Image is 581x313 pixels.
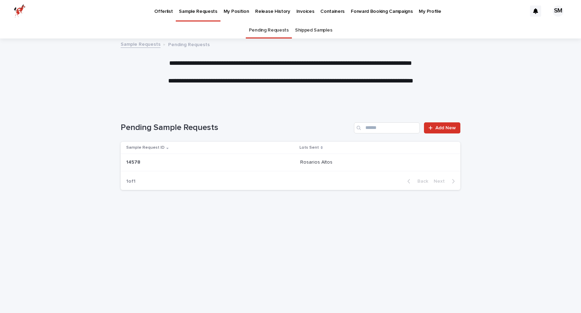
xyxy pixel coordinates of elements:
[300,158,334,165] p: Rosarios Altos
[553,6,564,17] div: SM
[249,22,289,38] a: Pending Requests
[435,125,456,130] span: Add New
[431,178,460,184] button: Next
[424,122,460,133] a: Add New
[126,158,142,165] p: 14578
[121,154,460,171] tr: 1457814578 Rosarios AltosRosarios Altos
[14,4,26,18] img: zttTXibQQrCfv9chImQE
[126,144,165,151] p: Sample Request ID
[354,122,420,133] input: Search
[434,179,449,184] span: Next
[413,179,428,184] span: Back
[168,40,210,48] p: Pending Requests
[295,22,332,38] a: Shipped Samples
[300,144,319,151] p: Lots Sent
[121,173,141,190] p: 1 of 1
[402,178,431,184] button: Back
[121,40,161,48] a: Sample Requests
[121,123,351,133] h1: Pending Sample Requests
